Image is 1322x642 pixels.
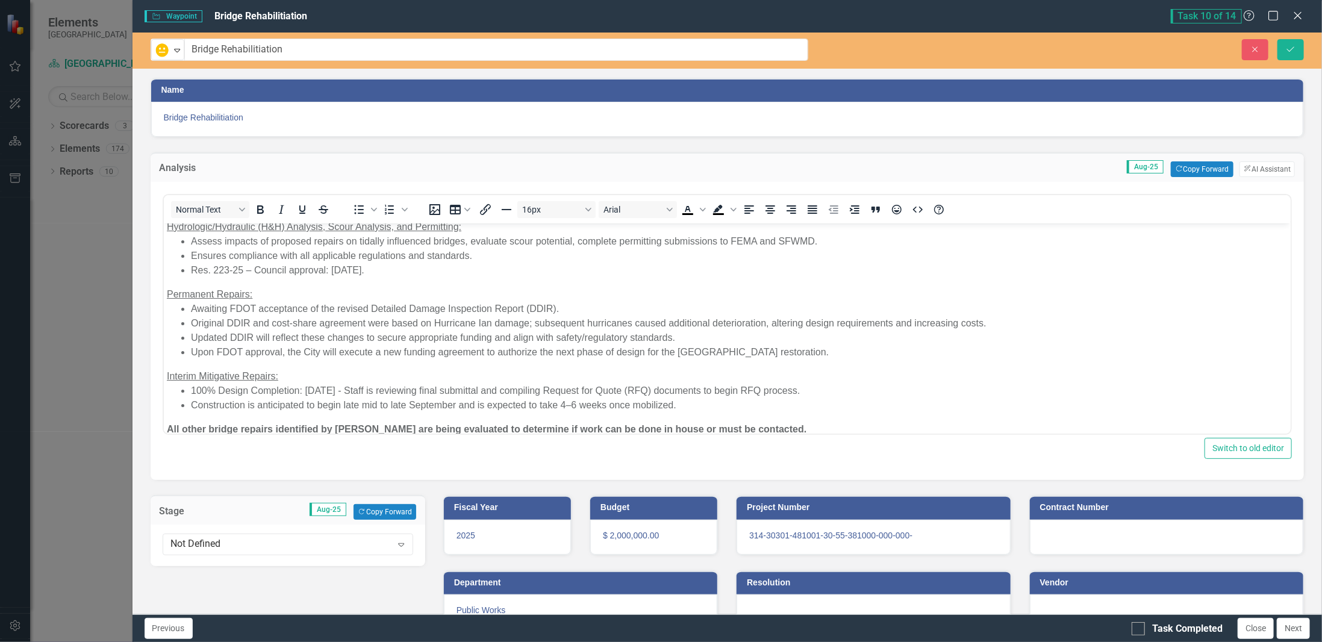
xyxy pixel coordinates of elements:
[781,201,802,218] button: Align right
[600,503,711,512] h3: Budget
[27,78,1124,93] li: Awaiting FDOT acceptance of the revised Detailed Damage Inspection Report (DDIR).
[1277,618,1310,639] button: Next
[865,201,886,218] button: Blockquote
[271,201,292,218] button: Italic
[887,201,907,218] button: Emojis
[747,503,1004,512] h3: Project Number
[457,605,505,615] span: Public Works
[145,10,202,22] span: Waypoint
[454,503,565,512] h3: Fiscal Year
[27,25,1124,40] li: Ensures compliance with all applicable regulations and standards.
[160,163,363,173] h3: Analysis
[1152,622,1223,636] div: Task Completed
[1239,161,1295,177] button: AI Assistant
[214,10,307,22] span: Bridge Rehabilitiation
[176,205,235,214] span: Normal Text
[739,201,759,218] button: Align left
[908,201,928,218] button: HTML Editor
[171,538,392,552] div: Not Defined
[1040,578,1297,587] h3: Vendor
[1238,618,1274,639] button: Close
[160,506,209,517] h3: Stage
[27,160,1124,175] li: 100% Design Completion: [DATE] - Staff is reviewing final submittal and compiling Request for Quo...
[802,201,823,218] button: Justify
[161,86,1298,95] h3: Name
[27,122,1124,136] li: Upon FDOT approval, the City will execute a new funding agreement to authorize the next phase of ...
[446,201,475,218] button: Table
[3,148,114,158] u: Interim Mitigative Repairs:
[603,531,659,540] span: $ 2,000,000.00
[599,201,677,218] button: Font Arial
[1171,9,1242,23] span: Task 10 of 14
[929,201,949,218] button: Help
[823,201,844,218] button: Decrease indent
[603,205,663,214] span: Arial
[457,531,475,540] span: 2025
[171,201,249,218] button: Block Normal Text
[454,578,711,587] h3: Department
[517,201,596,218] button: Font size 16px
[313,201,334,218] button: Strikethrough
[760,201,781,218] button: Align center
[310,503,346,516] span: Aug-25
[3,66,89,76] u: Permanent Repairs:
[678,201,708,218] div: Text color Black
[1040,503,1297,512] h3: Contract Number
[164,111,1291,123] span: Bridge Rehabilitiation
[1205,438,1292,459] button: Switch to old editor
[27,93,1124,107] li: Original DDIR and cost-share agreement were based on Hurricane Ian damage; subsequent hurricanes ...
[1127,160,1164,173] span: Aug-25
[155,43,169,57] img: In Progress
[496,201,517,218] button: Horizontal line
[425,201,445,218] button: Insert image
[27,40,1124,54] li: Res. 223-25 – Council approval: [DATE].
[164,223,1291,434] iframe: Rich Text Area
[184,39,808,61] input: This field is required
[349,201,379,218] div: Bullet list
[27,175,1124,189] li: Construction is anticipated to begin late mid to late September and is expected to take 4–6 weeks...
[27,11,1124,25] li: Assess impacts of proposed repairs on tidally influenced bridges, evaluate scour potential, compl...
[145,618,193,639] button: Previous
[379,201,410,218] div: Numbered list
[475,201,496,218] button: Insert/edit link
[708,201,738,218] div: Background color Black
[292,201,313,218] button: Underline
[844,201,865,218] button: Increase indent
[3,201,643,211] strong: All other bridge repairs identified by [PERSON_NAME] are being evaluated to determine if work can...
[250,201,270,218] button: Bold
[749,531,912,540] span: 314-30301-481001-30-55-381000-000-000-
[1171,161,1233,177] button: Copy Forward
[354,504,416,520] button: Copy Forward
[522,205,581,214] span: 16px
[747,578,1004,587] h3: Resolution
[27,107,1124,122] li: Updated DDIR will reflect these changes to secure appropriate funding and align with safety/regul...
